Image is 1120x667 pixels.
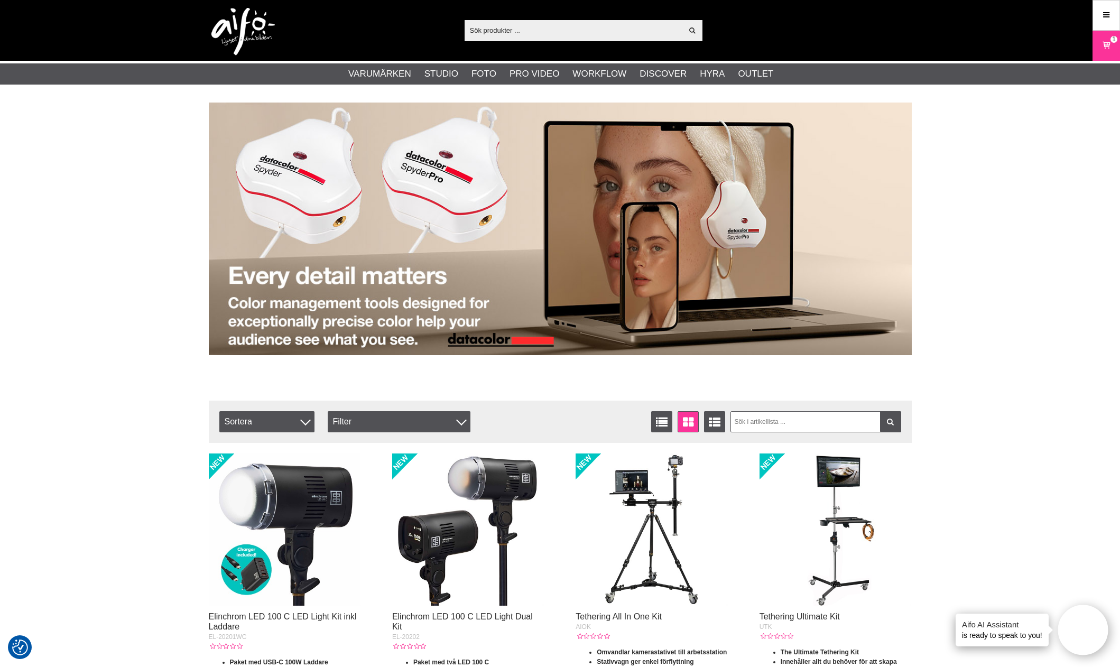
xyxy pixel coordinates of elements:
strong: Omvandlar kamerastativet till arbetsstation [597,649,727,656]
a: Tethering Ultimate Kit [760,612,840,621]
h4: Aifo AI Assistant [962,619,1042,630]
strong: Paket med USB-C 100W Laddare [230,659,328,666]
a: 1 [1093,33,1119,58]
img: logo.png [211,8,275,55]
div: Kundbetyg: 0 [392,642,426,651]
input: Sök produkter ... [465,22,683,38]
img: Revisit consent button [12,640,28,655]
span: EL-20202 [392,633,420,641]
span: 1 [1112,34,1116,44]
a: Filtrera [880,411,901,432]
strong: Stativvagn ger enkel förflyttning [597,658,693,665]
span: UTK [760,623,772,631]
a: Elinchrom LED 100 C LED Light Dual Kit [392,612,533,631]
a: Listvisning [651,411,672,432]
img: Tethering Ultimate Kit [760,453,912,606]
a: Hyra [700,67,725,81]
div: Kundbetyg: 0 [209,642,243,651]
a: Discover [640,67,687,81]
a: Varumärken [348,67,411,81]
img: Annons:003 banner-datac-spyder-1390x.jpg [209,103,912,355]
input: Sök i artikellista ... [730,411,901,432]
a: Elinchrom LED 100 C LED Light Kit inkl Laddare [209,612,357,631]
a: Utökad listvisning [704,411,725,432]
a: Fönstervisning [678,411,699,432]
a: Studio [424,67,458,81]
strong: The Ultimate Tethering Kit [781,649,859,656]
img: Elinchrom LED 100 C LED Light Kit inkl Laddare [209,453,361,606]
div: is ready to speak to you! [956,614,1049,646]
div: Kundbetyg: 0 [760,632,793,641]
button: Samtyckesinställningar [12,638,28,657]
a: Workflow [572,67,626,81]
strong: Innehåller allt du behöver för att skapa [781,658,897,665]
span: AIOK [576,623,591,631]
a: Outlet [738,67,773,81]
a: Foto [471,67,496,81]
img: Tethering All In One Kit [576,453,728,606]
strong: Paket med två LED 100 C [413,659,489,666]
a: Tethering All In One Kit [576,612,662,621]
img: Elinchrom LED 100 C LED Light Dual Kit [392,453,544,606]
span: EL-20201WC [209,633,247,641]
div: Filter [328,411,470,432]
a: Pro Video [510,67,559,81]
span: Sortera [219,411,314,432]
div: Kundbetyg: 0 [576,632,609,641]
